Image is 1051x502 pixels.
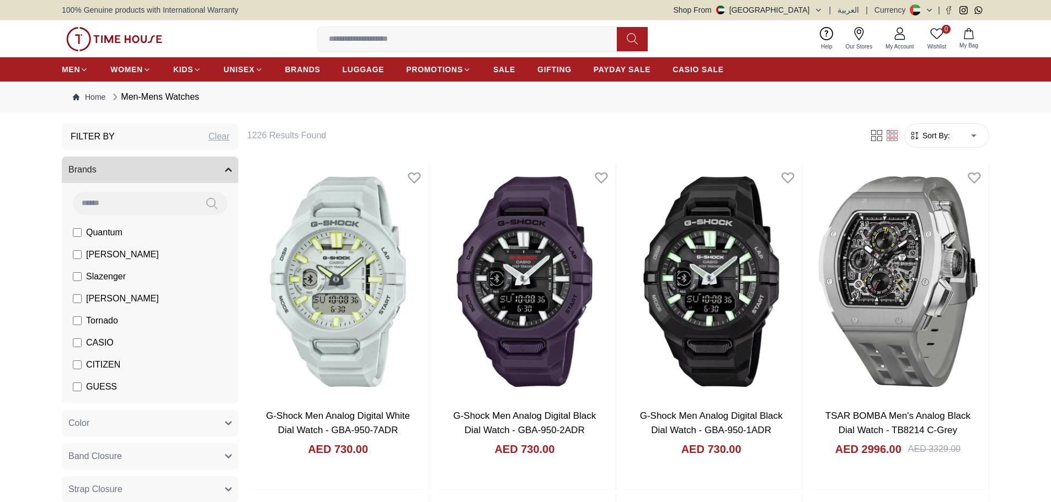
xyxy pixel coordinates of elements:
span: | [866,4,868,15]
span: Wishlist [923,42,951,51]
span: Our Stores [841,42,877,51]
a: UNISEX [223,60,263,79]
span: 0 [942,25,951,34]
a: BRANDS [285,60,321,79]
span: GUESS [86,380,117,393]
h4: AED 730.00 [494,441,554,457]
span: CASIO [86,336,114,349]
span: | [938,4,940,15]
span: LUGGAGE [343,64,385,75]
nav: Breadcrumb [62,82,989,112]
a: Help [814,25,839,53]
span: PROMOTIONS [406,64,463,75]
img: G-Shock Men Analog Digital Black Dial Watch - GBA-950-2ADR [434,163,615,400]
span: Slazenger [86,270,126,283]
a: TSAR BOMBA Men's Analog Black Dial Watch - TB8214 C-Grey [825,411,970,435]
span: GIFTING [537,64,572,75]
input: CASIO [73,338,82,347]
a: Home [73,91,105,102]
a: Whatsapp [974,6,983,14]
h3: Filter By [71,130,115,143]
span: [PERSON_NAME] [86,248,159,261]
span: KIDS [173,64,193,75]
a: CASIO SALE [673,60,724,79]
span: CASIO SALE [673,64,724,75]
input: Quantum [73,228,82,237]
div: Clear [209,130,230,143]
button: العربية [837,4,859,15]
a: G-Shock Men Analog Digital Black Dial Watch - GBA-950-2ADR [453,411,596,435]
a: 0Wishlist [921,25,953,53]
input: [PERSON_NAME] [73,294,82,303]
input: CITIZEN [73,360,82,369]
a: G-Shock Men Analog Digital White Dial Watch - GBA-950-7ADR [266,411,410,435]
span: 100% Genuine products with International Warranty [62,4,238,15]
span: My Account [881,42,919,51]
span: Color [68,417,89,430]
input: Tornado [73,316,82,325]
span: SALE [493,64,515,75]
img: United Arab Emirates [716,6,725,14]
h4: AED 730.00 [308,441,368,457]
h6: 1226 Results Found [247,129,856,142]
div: Men-Mens Watches [110,90,199,104]
span: Tornado [86,314,118,327]
img: TSAR BOMBA Men's Analog Black Dial Watch - TB8214 C-Grey [807,163,989,400]
input: GUESS [73,382,82,391]
span: | [829,4,831,15]
button: Brands [62,156,238,183]
a: G-Shock Men Analog Digital Black Dial Watch - GBA-950-1ADR [640,411,783,435]
span: [PERSON_NAME] [86,292,159,305]
a: Our Stores [839,25,879,53]
a: GIFTING [537,60,572,79]
img: G-Shock Men Analog Digital White Dial Watch - GBA-950-7ADR [247,163,429,400]
div: Currency [874,4,910,15]
span: ORIENT [86,402,119,415]
span: Sort By: [920,130,950,141]
h4: AED 730.00 [681,441,741,457]
a: PAYDAY SALE [594,60,650,79]
a: Facebook [945,6,953,14]
input: [PERSON_NAME] [73,250,82,259]
a: Instagram [959,6,968,14]
span: UNISEX [223,64,254,75]
button: Shop From[GEOGRAPHIC_DATA] [674,4,823,15]
button: Color [62,410,238,436]
img: ... [66,27,162,51]
span: BRANDS [285,64,321,75]
span: PAYDAY SALE [594,64,650,75]
span: My Bag [955,41,983,50]
button: Sort By: [909,130,950,141]
span: Band Closure [68,450,122,463]
span: Help [817,42,837,51]
h4: AED 2996.00 [835,441,901,457]
a: LUGGAGE [343,60,385,79]
a: WOMEN [110,60,151,79]
span: WOMEN [110,64,143,75]
span: Strap Closure [68,483,122,496]
span: Brands [68,163,97,176]
span: MEN [62,64,80,75]
span: Quantum [86,226,122,239]
a: MEN [62,60,88,79]
a: KIDS [173,60,201,79]
a: SALE [493,60,515,79]
span: CITIZEN [86,358,120,371]
img: G-Shock Men Analog Digital Black Dial Watch - GBA-950-1ADR [621,163,802,400]
div: AED 3329.00 [908,442,961,456]
input: Slazenger [73,272,82,281]
button: Band Closure [62,443,238,469]
button: My Bag [953,26,985,52]
a: PROMOTIONS [406,60,471,79]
